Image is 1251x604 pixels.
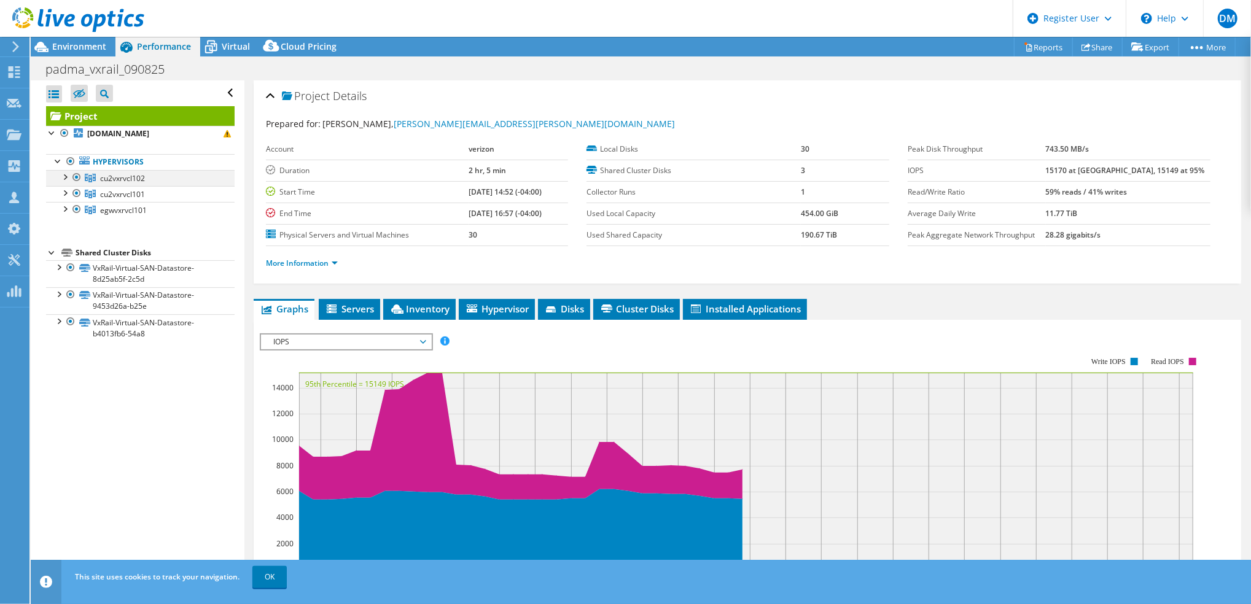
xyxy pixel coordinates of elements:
span: cu2vxrvcl102 [100,173,145,184]
span: Virtual [222,41,250,52]
span: Environment [52,41,106,52]
b: [DOMAIN_NAME] [87,128,149,139]
text: 8000 [276,460,294,471]
span: Graphs [260,303,308,315]
span: egwvxrvcl101 [100,205,147,215]
label: Peak Disk Throughput [908,143,1046,155]
label: Physical Servers and Virtual Machines [266,229,469,241]
a: More [1179,37,1236,56]
label: Prepared for: [266,118,321,130]
text: 12000 [272,408,294,419]
span: Project [282,90,330,103]
b: 30 [801,144,809,154]
label: Start Time [266,186,469,198]
b: 11.77 TiB [1046,208,1078,219]
a: cu2vxrvcl102 [46,170,235,186]
label: End Time [266,207,469,220]
a: [PERSON_NAME][EMAIL_ADDRESS][PERSON_NAME][DOMAIN_NAME] [394,118,675,130]
span: Performance [137,41,191,52]
b: 3 [801,165,805,176]
label: Average Daily Write [908,207,1046,220]
text: Read IOPS [1151,357,1184,366]
label: Used Local Capacity [587,207,801,220]
text: 14000 [272,382,294,393]
a: Export [1122,37,1179,56]
span: Installed Applications [689,303,801,315]
b: 190.67 TiB [801,230,837,240]
a: VxRail-Virtual-SAN-Datastore-b4013fb6-54a8 [46,314,235,341]
b: [DATE] 16:57 (-04:00) [469,208,542,219]
span: Cloud Pricing [281,41,337,52]
b: 15170 at [GEOGRAPHIC_DATA], 15149 at 95% [1046,165,1205,176]
a: Share [1072,37,1123,56]
b: 30 [469,230,477,240]
text: 4000 [276,512,294,522]
b: 454.00 GiB [801,208,838,219]
label: Collector Runs [587,186,801,198]
span: Cluster Disks [599,303,674,315]
span: Disks [544,303,584,315]
b: 1 [801,187,805,197]
a: OK [252,566,287,588]
a: Hypervisors [46,154,235,170]
svg: \n [1141,13,1152,24]
label: Local Disks [587,143,801,155]
span: DM [1218,9,1237,28]
span: IOPS [267,335,425,349]
label: Used Shared Capacity [587,229,801,241]
label: Duration [266,165,469,177]
span: Servers [325,303,374,315]
label: Peak Aggregate Network Throughput [908,229,1046,241]
label: IOPS [908,165,1046,177]
text: 95th Percentile = 15149 IOPS [305,379,404,389]
a: egwvxrvcl101 [46,202,235,218]
div: Shared Cluster Disks [76,246,235,260]
text: 10000 [272,434,294,444]
b: [DATE] 14:52 (-04:00) [469,187,542,197]
label: Read/Write Ratio [908,186,1046,198]
a: Project [46,106,235,126]
label: Account [266,143,469,155]
a: Reports [1014,37,1073,56]
h1: padma_vxrail_090825 [40,63,184,76]
a: cu2vxrvcl101 [46,186,235,202]
span: This site uses cookies to track your navigation. [75,571,240,582]
span: [PERSON_NAME], [322,118,675,130]
text: 6000 [276,486,294,497]
span: cu2vxrvcl101 [100,189,145,199]
text: 2000 [276,538,294,549]
span: Hypervisor [465,303,529,315]
b: 28.28 gigabits/s [1046,230,1101,240]
a: VxRail-Virtual-SAN-Datastore-8d25ab5f-2c5d [46,260,235,287]
b: 2 hr, 5 min [469,165,506,176]
b: verizon [469,144,494,154]
text: Write IOPS [1091,357,1126,366]
span: Details [333,88,367,103]
a: [DOMAIN_NAME] [46,126,235,142]
span: Inventory [389,303,450,315]
b: 59% reads / 41% writes [1046,187,1128,197]
label: Shared Cluster Disks [587,165,801,177]
b: 743.50 MB/s [1046,144,1089,154]
a: More Information [266,258,338,268]
a: VxRail-Virtual-SAN-Datastore-9453d26a-b25e [46,287,235,314]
